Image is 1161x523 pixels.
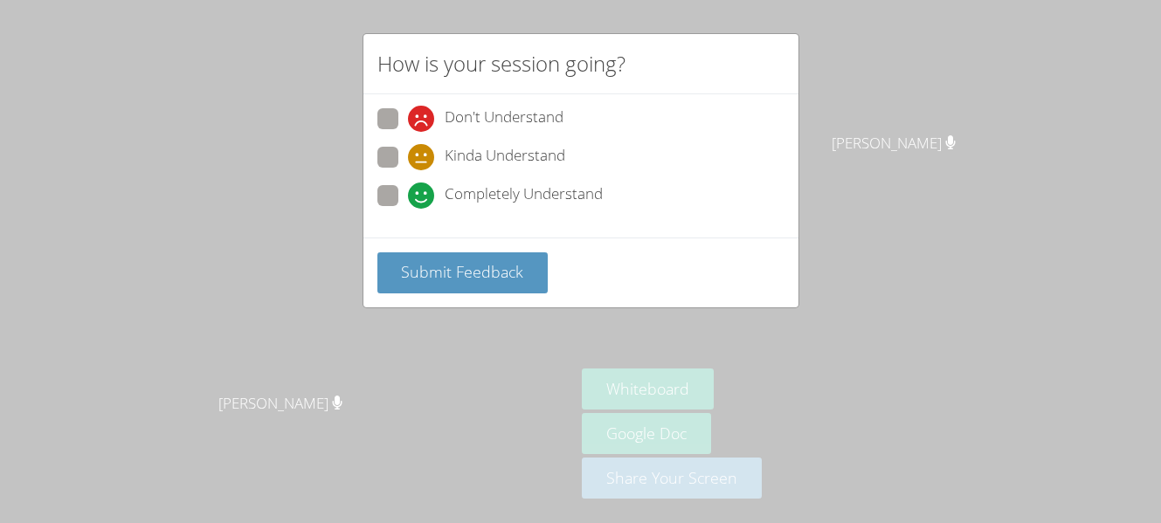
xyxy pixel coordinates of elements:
[377,252,549,293] button: Submit Feedback
[377,48,625,79] h2: How is your session going?
[445,182,603,209] span: Completely Understand
[445,106,563,132] span: Don't Understand
[401,261,523,282] span: Submit Feedback
[445,144,565,170] span: Kinda Understand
